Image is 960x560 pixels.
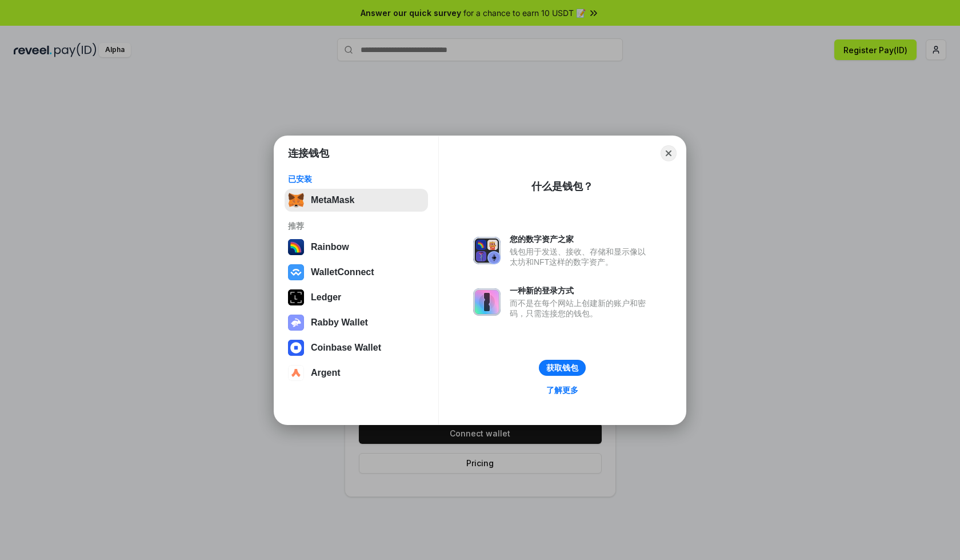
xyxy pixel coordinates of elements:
[546,363,578,373] div: 获取钱包
[311,267,374,277] div: WalletConnect
[311,317,368,328] div: Rabby Wallet
[288,289,304,305] img: svg+xml,%3Csvg%20xmlns%3D%22http%3A%2F%2Fwww.w3.org%2F2000%2Fsvg%22%20width%3D%2228%22%20height%3...
[288,315,304,331] img: svg+xml,%3Csvg%20xmlns%3D%22http%3A%2F%2Fwww.w3.org%2F2000%2Fsvg%22%20fill%3D%22none%22%20viewBox...
[311,292,341,303] div: Ledger
[285,286,428,309] button: Ledger
[510,285,651,296] div: 一种新的登录方式
[288,174,425,184] div: 已安装
[285,362,428,384] button: Argent
[285,236,428,259] button: Rainbow
[285,336,428,359] button: Coinbase Wallet
[311,343,381,353] div: Coinbase Wallet
[473,237,501,264] img: svg+xml,%3Csvg%20xmlns%3D%22http%3A%2F%2Fwww.w3.org%2F2000%2Fsvg%22%20fill%3D%22none%22%20viewBox...
[285,311,428,334] button: Rabby Wallet
[288,239,304,255] img: svg+xml,%3Csvg%20width%3D%22120%22%20height%3D%22120%22%20viewBox%3D%220%200%20120%20120%22%20fil...
[531,180,593,193] div: 什么是钱包？
[311,368,341,378] div: Argent
[311,242,349,252] div: Rainbow
[288,365,304,381] img: svg+xml,%3Csvg%20width%3D%2228%22%20height%3D%2228%22%20viewBox%3D%220%200%2028%2028%22%20fill%3D...
[288,340,304,356] img: svg+xml,%3Csvg%20width%3D%2228%22%20height%3D%2228%22%20viewBox%3D%220%200%2028%2028%22%20fill%3D...
[661,145,677,161] button: Close
[473,288,501,316] img: svg+xml,%3Csvg%20xmlns%3D%22http%3A%2F%2Fwww.w3.org%2F2000%2Fsvg%22%20fill%3D%22none%22%20viewBox...
[288,146,329,160] h1: 连接钱包
[510,234,651,244] div: 您的数字资产之家
[546,385,578,395] div: 了解更多
[510,247,651,267] div: 钱包用于发送、接收、存储和显示像以太坊和NFT这样的数字资产。
[285,189,428,212] button: MetaMask
[288,264,304,280] img: svg+xml,%3Csvg%20width%3D%2228%22%20height%3D%2228%22%20viewBox%3D%220%200%2028%2028%22%20fill%3D...
[510,298,651,319] div: 而不是在每个网站上创建新的账户和密码，只需连接您的钱包。
[288,221,425,231] div: 推荐
[311,195,354,205] div: MetaMask
[285,261,428,284] button: WalletConnect
[288,192,304,208] img: svg+xml,%3Csvg%20fill%3D%22none%22%20height%3D%2233%22%20viewBox%3D%220%200%2035%2033%22%20width%...
[539,383,585,398] a: 了解更多
[539,360,586,376] button: 获取钱包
